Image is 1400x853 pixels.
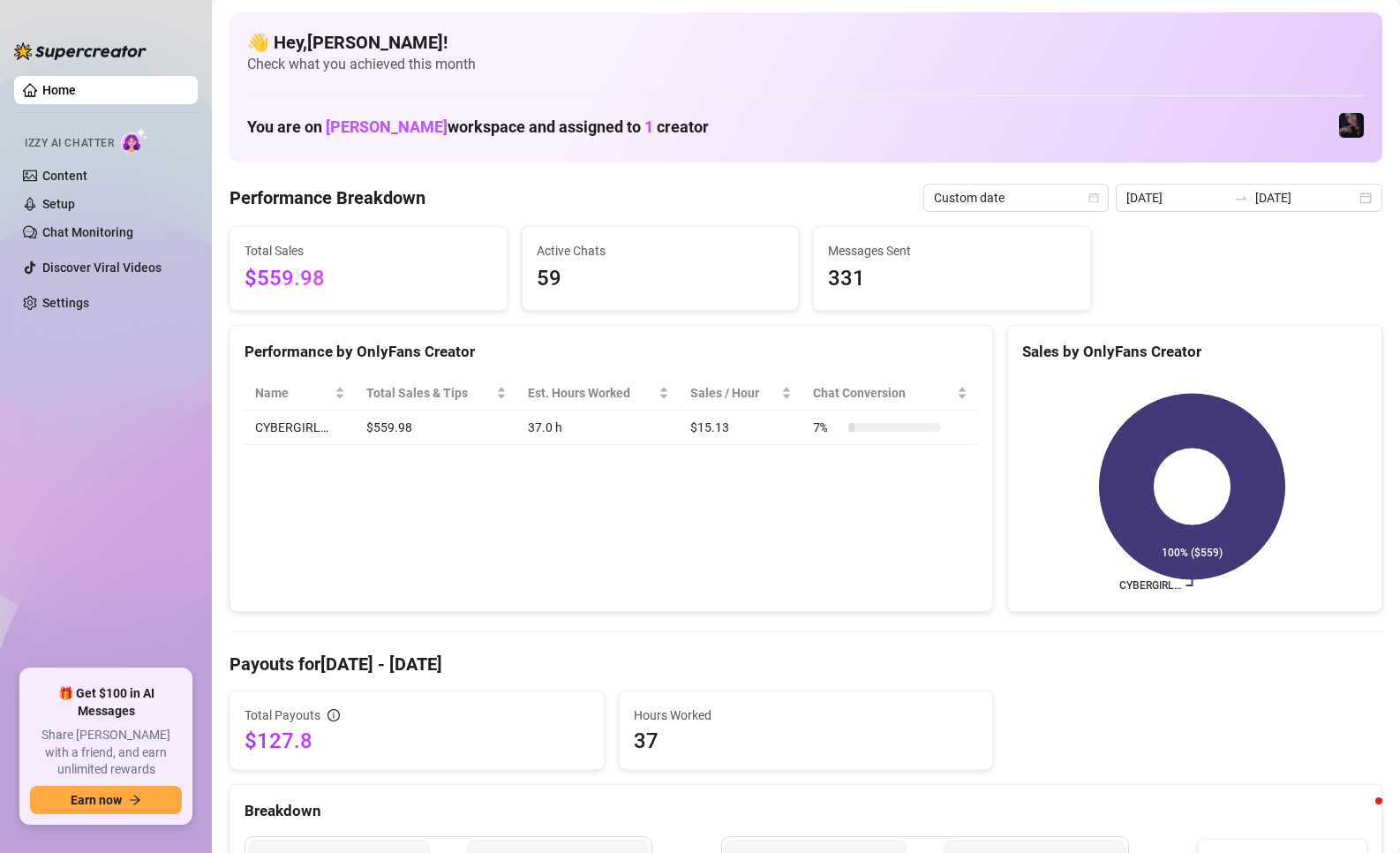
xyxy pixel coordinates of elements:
[934,185,1098,211] span: Custom date
[1234,191,1248,205] span: swap-right
[537,262,785,296] span: 59
[71,793,122,807] span: Earn now
[230,185,425,210] h4: Performance Breakdown
[1339,113,1364,138] img: CYBERGIRL
[14,42,147,60] img: logo-BBDzfeDw.svg
[121,128,148,154] img: AI Chatter
[644,117,653,136] span: 1
[247,117,709,137] h1: You are on workspace and assigned to creator
[245,262,493,296] span: $559.98
[1088,192,1099,203] span: calendar
[813,383,953,403] span: Chat Conversion
[680,411,802,445] td: $15.13
[42,296,89,310] a: Settings
[255,383,331,403] span: Name
[25,135,114,152] span: Izzy AI Chatter
[356,411,517,445] td: $559.98
[634,706,979,725] span: Hours Worked
[30,685,182,720] span: 🎁 Get $100 in AI Messages
[247,55,1365,74] span: Check what you achieved this month
[245,706,320,725] span: Total Payouts
[245,799,1367,823] div: Breakdown
[828,262,1076,296] span: 331
[326,117,448,136] span: [PERSON_NAME]
[245,727,590,755] span: $127.8
[42,260,162,275] a: Discover Viral Videos
[230,652,1382,676] h4: Payouts for [DATE] - [DATE]
[1022,340,1367,364] div: Sales by OnlyFans Creator
[42,83,76,97] a: Home
[42,197,75,211] a: Setup
[680,376,802,411] th: Sales / Hour
[634,727,979,755] span: 37
[245,376,356,411] th: Name
[1126,188,1227,208] input: Start date
[813,418,841,437] span: 7 %
[30,786,182,814] button: Earn nowarrow-right
[42,225,133,239] a: Chat Monitoring
[517,411,680,445] td: 37.0 h
[245,411,356,445] td: CYBERGIRL…
[528,383,655,403] div: Est. Hours Worked
[802,376,978,411] th: Chat Conversion
[129,794,141,806] span: arrow-right
[245,241,493,260] span: Total Sales
[537,241,785,260] span: Active Chats
[245,340,978,364] div: Performance by OnlyFans Creator
[1234,191,1248,205] span: to
[356,376,517,411] th: Total Sales & Tips
[1340,793,1382,835] iframe: Intercom live chat
[42,169,87,183] a: Content
[1119,579,1181,592] text: CYBERGIRL…
[828,241,1076,260] span: Messages Sent
[366,383,493,403] span: Total Sales & Tips
[327,709,340,721] span: info-circle
[1255,188,1356,208] input: End date
[30,727,182,779] span: Share [PERSON_NAME] with a friend, and earn unlimited rewards
[247,30,1365,55] h4: 👋 Hey, [PERSON_NAME] !
[690,383,778,403] span: Sales / Hour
